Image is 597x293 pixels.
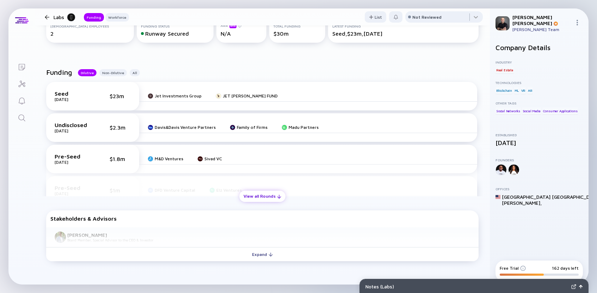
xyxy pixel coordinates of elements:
div: Runway Secured [141,30,210,37]
div: Offices [496,187,583,191]
div: N/A [221,30,262,37]
div: Social Media [522,107,542,114]
div: Other Tags [496,101,583,105]
a: JET [PERSON_NAME] FUND [216,93,278,98]
div: Labs [54,13,75,22]
button: All [130,69,140,76]
a: Reminders [8,92,35,109]
div: $23m [110,93,131,99]
img: Menu [574,20,580,25]
div: [PERSON_NAME] Team [512,27,572,32]
div: ML [514,87,520,94]
div: Davis&Davis Venture Partners [155,125,216,130]
div: Expand [248,249,277,260]
div: Not Reviewed [412,14,442,20]
img: Shimon Profile Picture [496,16,510,30]
div: beta [229,23,236,28]
img: Open Notes [579,285,583,288]
div: [DATE] [55,160,90,165]
div: Founders [496,158,583,162]
div: Seed [55,90,90,97]
div: $2.3m [110,124,131,131]
div: Funding Status [141,24,210,28]
div: [DATE] [55,128,90,133]
div: Stakeholders & Advisors [50,215,474,222]
button: Non-Dilutive [99,69,127,76]
div: Family of Firms [237,125,267,130]
div: VR [521,87,527,94]
div: Funding [84,14,104,21]
a: Jet Investments Group [148,93,202,98]
a: M&D Ventures [148,156,183,161]
div: 2 [50,30,130,37]
div: Jet Investments Group [155,93,202,98]
div: Latest Funding [332,24,474,28]
button: View all Rounds [239,191,285,202]
a: Family of Firms [230,125,267,130]
a: Lists [8,58,35,75]
div: ARR [221,23,262,28]
h2: Company Details [496,43,583,52]
div: Blockchain [496,87,513,94]
div: Consumer Applications [542,107,578,114]
div: 162 days left [552,265,579,271]
div: List [365,12,386,23]
img: United States Flag [496,195,500,199]
a: Sivad VC [197,156,222,161]
div: Undisclosed [55,122,90,128]
div: Seed, $23m, [DATE] [332,30,474,37]
button: List [365,11,386,23]
button: Funding [84,13,104,22]
div: Notes ( Labs ) [365,283,568,289]
div: JET [PERSON_NAME] FUND [223,93,278,98]
div: [DATE] [496,139,583,146]
img: Expand Notes [571,284,576,289]
button: Dilutive [78,69,97,76]
h2: Funding [46,68,72,76]
a: Search [8,109,35,126]
div: $1.8m [110,156,131,162]
div: Free Trial [500,265,526,271]
button: Expand [46,247,479,261]
div: [GEOGRAPHIC_DATA][PERSON_NAME] , [502,194,550,206]
a: Davis&Davis Venture Partners [148,125,216,130]
div: [DATE] [55,97,90,102]
div: M&D Ventures [155,156,183,161]
div: [PERSON_NAME] [PERSON_NAME] [512,14,572,26]
a: Investor Map [8,75,35,92]
div: $30m [273,30,321,37]
div: Social Networks [496,107,521,114]
div: [DEMOGRAPHIC_DATA] Employees [50,24,130,28]
a: Madu Partners [282,125,319,130]
div: Established [496,133,583,137]
div: Sivad VC [204,156,222,161]
div: View all Rounds [239,191,285,202]
div: Madu Partners [289,125,319,130]
div: Technologies [496,80,583,85]
div: AR [527,87,533,94]
div: Industry [496,60,583,64]
div: Real Estate [496,66,514,73]
button: Workforce [105,13,129,22]
div: Workforce [105,14,129,21]
div: Pre-Seed [55,153,90,160]
div: Total Funding [273,24,321,28]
